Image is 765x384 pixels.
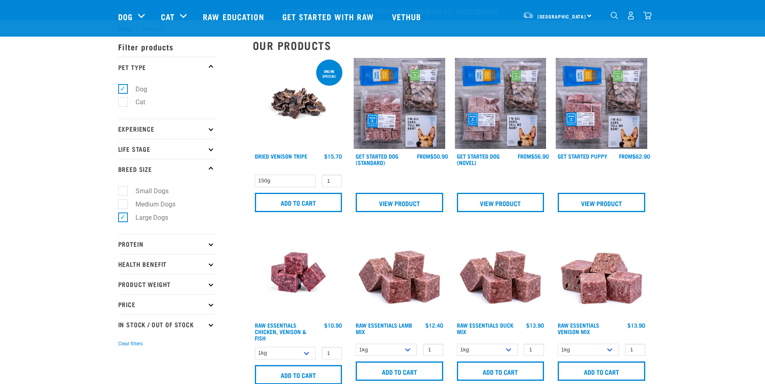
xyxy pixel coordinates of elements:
input: 1 [423,344,443,356]
img: user.png [627,11,635,20]
div: $50.90 [417,153,448,159]
a: View Product [356,193,443,212]
a: Dried Venison Tripe [255,155,307,157]
a: Raw Essentials Venison Mix [558,324,599,333]
img: home-icon@2x.png [643,11,652,20]
p: Experience [118,119,215,139]
img: NSP Dog Novel Update [455,58,546,149]
p: Protein [118,234,215,254]
a: Get Started Puppy [558,155,607,157]
a: View Product [558,193,645,212]
input: 1 [322,175,342,187]
a: Get started with Raw [274,0,384,33]
p: In Stock / Out Of Stock [118,314,215,334]
a: Vethub [384,0,431,33]
div: $10.90 [324,322,342,328]
a: Raw Essentials Duck Mix [457,324,513,333]
label: Medium Dogs [123,199,179,209]
input: Add to cart [255,193,342,212]
div: $56.90 [518,153,549,159]
a: Cat [161,10,175,23]
span: [GEOGRAPHIC_DATA] [538,15,586,18]
input: 1 [322,347,342,359]
div: $62.90 [619,153,650,159]
a: Raw Education [195,0,274,33]
label: Large Dogs [123,213,171,223]
div: $15.70 [324,153,342,159]
p: Price [118,294,215,314]
img: ?1041 RE Lamb Mix 01 [354,227,445,318]
span: FROM [417,155,430,157]
label: Dog [123,84,150,94]
h2: Our Products [253,39,647,52]
p: Product Weight [118,274,215,294]
img: NSP Dog Standard Update [354,58,445,149]
p: Health Benefit [118,254,215,274]
input: Add to cart [356,361,443,381]
img: Chicken Venison mix 1655 [253,227,344,318]
label: Small Dogs [123,186,172,196]
div: $12.40 [425,322,443,328]
a: Get Started Dog (Novel) [457,155,500,164]
a: Dog [118,10,133,23]
a: Get Started Dog (Standard) [356,155,398,164]
img: home-icon-1@2x.png [611,12,618,19]
p: Breed Size [118,159,215,179]
img: 1113 RE Venison Mix 01 [556,227,647,318]
label: Cat [123,97,148,107]
span: FROM [619,155,632,157]
input: Add to cart [457,361,544,381]
span: FROM [518,155,531,157]
div: $13.90 [526,322,544,328]
img: Dried Vension Tripe 1691 [253,58,344,149]
p: Life Stage [118,139,215,159]
div: $13.90 [627,322,645,328]
a: Raw Essentials Lamb Mix [356,324,412,333]
input: 1 [625,344,645,356]
a: Raw Essentials Chicken, Venison & Fish [255,324,306,339]
img: van-moving.png [523,12,534,19]
img: ?1041 RE Lamb Mix 01 [455,227,546,318]
input: Add to cart [558,361,645,381]
p: Filter products [118,37,215,57]
input: 1 [524,344,544,356]
img: NPS Puppy Update [556,58,647,149]
a: View Product [457,193,544,212]
button: Clear filters [118,340,143,347]
div: ONLINE SPECIAL! [316,65,342,82]
p: Pet Type [118,57,215,77]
